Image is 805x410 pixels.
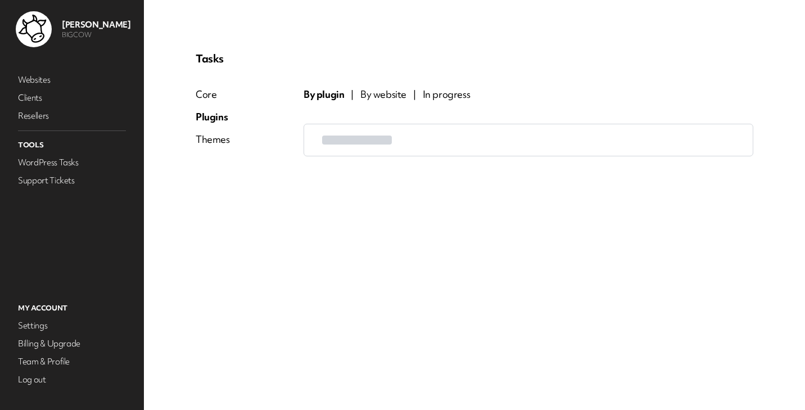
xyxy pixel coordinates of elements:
[16,72,128,88] a: Websites
[413,88,416,101] span: |
[304,88,344,101] span: By plugin
[16,173,128,188] a: Support Tickets
[16,90,128,106] a: Clients
[360,88,406,101] span: By website
[423,88,471,101] span: In progress
[16,155,128,170] a: WordPress Tasks
[16,336,128,352] a: Billing & Upgrade
[62,30,130,39] p: BIGCOW
[16,318,128,334] a: Settings
[16,372,128,388] a: Log out
[196,133,230,146] div: Themes
[16,108,128,124] a: Resellers
[16,354,128,370] a: Team & Profile
[16,138,128,152] p: Tools
[351,88,354,101] span: |
[196,110,230,124] div: Plugins
[196,52,753,65] p: Tasks
[16,301,128,316] p: My Account
[62,19,130,30] p: [PERSON_NAME]
[196,88,230,101] div: Core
